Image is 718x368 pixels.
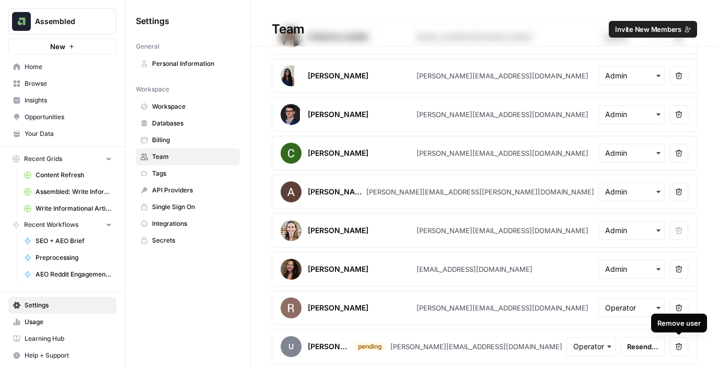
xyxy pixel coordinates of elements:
a: Insights [8,92,117,109]
div: [PERSON_NAME] [308,71,368,81]
a: Team [136,148,240,165]
div: [PERSON_NAME][EMAIL_ADDRESS][DOMAIN_NAME] [416,71,588,81]
span: Browse [25,79,112,88]
a: Personal Information [136,55,240,72]
div: pending [354,342,386,351]
input: Operator [605,303,658,313]
button: Invite New Members [609,21,697,38]
button: New [8,39,117,54]
button: Help + Support [8,347,117,364]
span: New [50,41,65,52]
a: Learning Hub [8,330,117,347]
span: Assembled [35,16,98,27]
a: Home [8,59,117,75]
a: Workspace [136,98,240,115]
a: Content Refresh [19,167,117,183]
span: Invite New Members [615,24,681,34]
div: [PERSON_NAME][EMAIL_ADDRESS][PERSON_NAME][DOMAIN_NAME] [366,187,594,197]
input: Admin [605,109,658,120]
div: Remove user [657,318,701,328]
img: avatar [281,65,294,86]
img: avatar [281,181,302,202]
div: [PERSON_NAME][EMAIL_ADDRESS][DOMAIN_NAME] [390,341,562,352]
img: avatar [281,104,300,125]
div: [PERSON_NAME] [308,303,368,313]
span: Workspace [136,85,169,94]
a: Secrets [136,232,240,249]
a: Browse [8,75,117,92]
span: Recent Grids [24,154,62,164]
a: Billing [136,132,240,148]
div: [PERSON_NAME] [308,341,348,352]
span: Insights [25,96,112,105]
span: Settings [25,301,112,310]
a: API Providers [136,182,240,199]
span: Tags [152,169,235,178]
a: Tags [136,165,240,182]
a: Your Data [8,125,117,142]
input: Admin [605,71,658,81]
span: General [136,42,159,51]
span: Settings [136,15,169,27]
a: Assembled: Write Informational Article [19,183,117,200]
input: Admin [605,187,658,197]
span: Assembled: Write Informational Article [36,187,112,197]
a: Preprocessing [19,249,117,266]
a: Databases [136,115,240,132]
span: Single Sign On [152,202,235,212]
span: Learning Hub [25,334,112,343]
input: Admin [605,225,658,236]
span: u [281,336,302,357]
div: [PERSON_NAME] [308,187,362,197]
span: Home [25,62,112,72]
a: AEO Reddit Engagement - Fork [19,266,117,283]
span: Billing [152,135,235,145]
span: Integrations [152,219,235,228]
div: [PERSON_NAME] [308,148,368,158]
span: SEO + AEO Brief [36,236,112,246]
span: Help + Support [25,351,112,360]
a: SEO + AEO Brief [19,233,117,249]
a: Opportunities [8,109,117,125]
span: Workspace [152,102,235,111]
input: Admin [605,264,658,274]
span: Write Informational Article [36,204,112,213]
span: Secrets [152,236,235,245]
span: Recent Workflows [24,220,78,229]
a: Single Sign On [136,199,240,215]
a: Usage [8,314,117,330]
div: Team [251,21,718,38]
a: Integrations [136,215,240,232]
span: Resend invite [627,341,658,352]
img: avatar [281,220,302,241]
input: Admin [605,148,658,158]
img: avatar [281,297,302,318]
span: Usage [25,317,112,327]
span: Team [152,152,235,162]
div: [EMAIL_ADDRESS][DOMAIN_NAME] [416,264,532,274]
a: Settings [8,297,117,314]
img: avatar [281,259,302,280]
span: API Providers [152,186,235,195]
span: Your Data [25,129,112,139]
a: Write Informational Article [19,200,117,217]
span: Content Refresh [36,170,112,180]
span: Preprocessing [36,253,112,262]
span: Databases [152,119,235,128]
div: [PERSON_NAME][EMAIL_ADDRESS][DOMAIN_NAME] [416,303,588,313]
button: Recent Workflows [8,217,117,233]
span: Personal Information [152,59,235,68]
div: [PERSON_NAME][EMAIL_ADDRESS][DOMAIN_NAME] [416,225,588,236]
img: Assembled Logo [12,12,31,31]
div: [PERSON_NAME][EMAIL_ADDRESS][DOMAIN_NAME] [416,148,588,158]
div: [PERSON_NAME] [308,109,368,120]
div: [PERSON_NAME][EMAIL_ADDRESS][DOMAIN_NAME] [416,109,588,120]
button: Workspace: Assembled [8,8,117,34]
span: AEO Reddit Engagement - Fork [36,270,112,279]
div: [PERSON_NAME] [308,264,368,274]
input: Operator [573,341,609,352]
button: Resend invite [620,337,665,356]
div: [PERSON_NAME] [308,225,368,236]
span: Opportunities [25,112,112,122]
button: Recent Grids [8,151,117,167]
